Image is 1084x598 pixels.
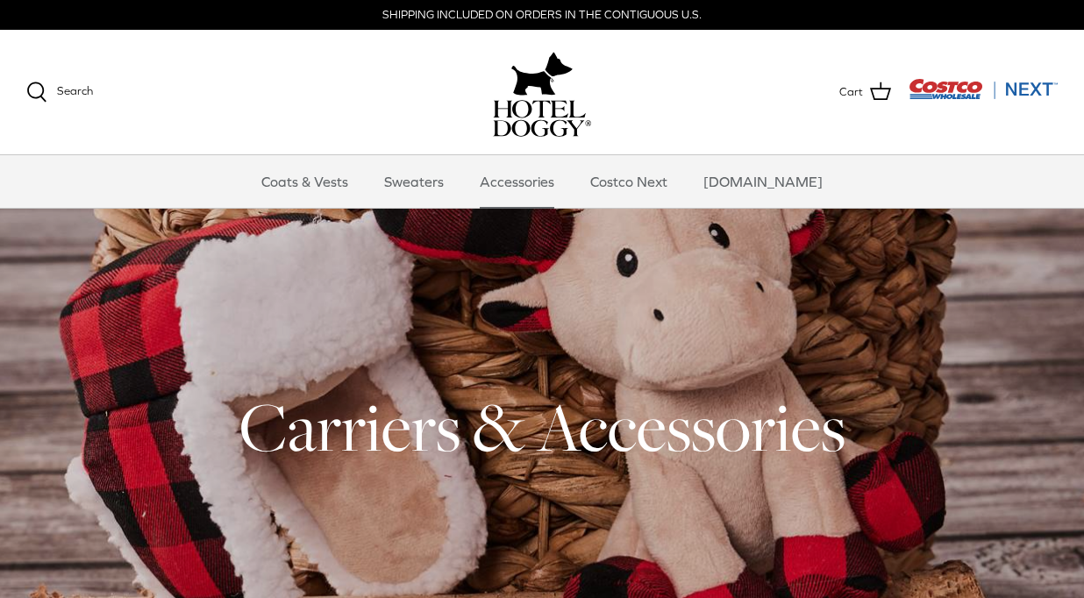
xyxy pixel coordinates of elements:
img: hoteldoggycom [493,100,591,137]
a: Costco Next [574,155,683,208]
h1: Carriers & Accessories [26,384,1058,470]
img: hoteldoggy.com [511,47,573,100]
a: Visit Costco Next [909,89,1058,103]
a: Accessories [464,155,570,208]
span: Cart [839,83,863,102]
a: Coats & Vests [246,155,364,208]
a: Sweaters [368,155,460,208]
a: Search [26,82,93,103]
a: hoteldoggy.com hoteldoggycom [493,47,591,137]
span: Search [57,84,93,97]
a: Cart [839,81,891,103]
a: [DOMAIN_NAME] [688,155,838,208]
img: Costco Next [909,78,1058,100]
